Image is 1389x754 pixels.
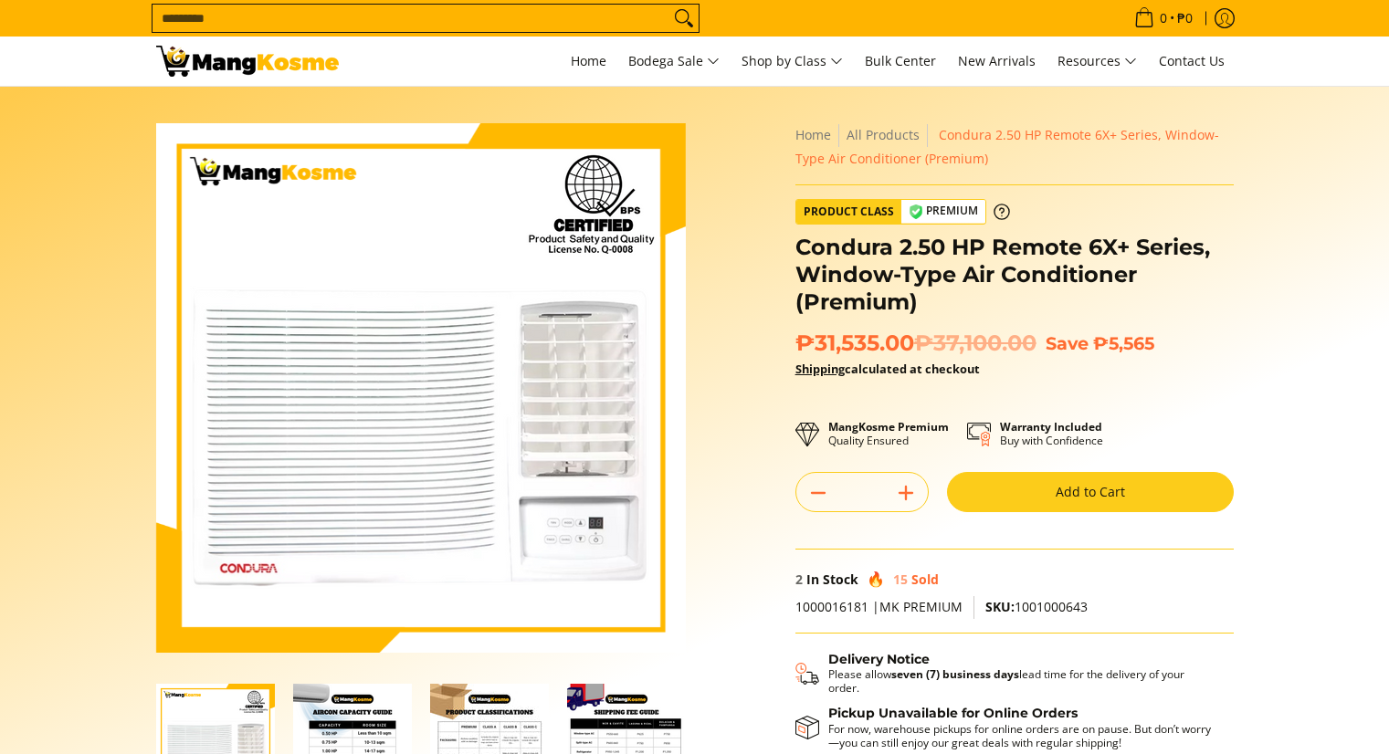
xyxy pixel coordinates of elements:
a: New Arrivals [949,37,1045,86]
strong: calculated at checkout [795,361,980,377]
strong: seven (7) business days [891,666,1019,682]
span: Product Class [796,200,901,224]
span: ₱5,565 [1093,332,1154,354]
span: Contact Us [1159,52,1225,69]
p: Please allow lead time for the delivery of your order. [828,667,1215,695]
img: premium-badge-icon.webp [909,204,923,219]
a: All Products [847,126,920,143]
a: Resources [1048,37,1146,86]
strong: MangKosme Premium [828,419,949,435]
button: Subtract [796,478,840,508]
span: • [1129,8,1198,28]
button: Shipping & Delivery [795,652,1215,696]
span: Resources [1058,50,1137,73]
span: Home [571,52,606,69]
a: Bodega Sale [619,37,729,86]
span: ₱0 [1174,12,1195,25]
button: Add [884,478,928,508]
span: Save [1046,332,1089,354]
p: Buy with Confidence [1000,420,1103,447]
h1: Condura 2.50 HP Remote 6X+ Series, Window-Type Air Conditioner (Premium) [795,234,1234,316]
span: Shop by Class [742,50,843,73]
span: Sold [911,571,939,588]
strong: Pickup Unavailable for Online Orders [828,705,1078,721]
button: Add to Cart [947,472,1234,512]
a: Shipping [795,361,845,377]
span: Premium [901,200,985,223]
span: SKU: [985,598,1015,615]
nav: Breadcrumbs [795,123,1234,171]
a: Bulk Center [856,37,945,86]
span: New Arrivals [958,52,1036,69]
nav: Main Menu [357,37,1234,86]
span: ₱31,535.00 [795,330,1036,357]
span: 1000016181 |MK PREMIUM [795,598,963,615]
strong: Warranty Included [1000,419,1102,435]
span: 2 [795,571,803,588]
strong: Delivery Notice [828,651,930,667]
p: For now, warehouse pickups for online orders are on pause. But don’t worry—you can still enjoy ou... [828,722,1215,749]
img: Condura 2.50 HP Remote 6X+ Series, Window-Type Air Conditioner (Premium) [156,123,686,653]
span: 1001000643 [985,598,1088,615]
img: Condura 2.50 HP Remote 6X+ Window-Type Aircon Premium) l Mang Kosme [156,46,339,77]
a: Contact Us [1150,37,1234,86]
span: Bodega Sale [628,50,720,73]
a: Home [795,126,831,143]
span: 0 [1157,12,1170,25]
span: 15 [893,571,908,588]
button: Search [669,5,699,32]
p: Quality Ensured [828,420,949,447]
del: ₱37,100.00 [914,330,1036,357]
a: Home [562,37,616,86]
span: Bulk Center [865,52,936,69]
span: In Stock [806,571,858,588]
a: Product Class Premium [795,199,1010,225]
span: Condura 2.50 HP Remote 6X+ Series, Window-Type Air Conditioner (Premium) [795,126,1219,167]
a: Shop by Class [732,37,852,86]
